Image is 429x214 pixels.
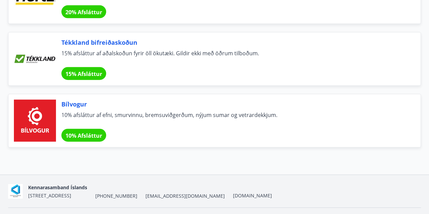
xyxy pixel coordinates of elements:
[28,184,87,191] span: Kennarasamband Íslands
[233,192,272,199] a: [DOMAIN_NAME]
[61,38,404,47] span: Tékkland bifreiðaskoðun
[65,70,102,78] span: 15% Afsláttur
[61,50,404,64] span: 15% afsláttur af aðalskoðun fyrir öll ökutæki. Gildir ekki með öðrum tilboðum.
[145,193,225,199] span: [EMAIL_ADDRESS][DOMAIN_NAME]
[65,8,102,16] span: 20% Afsláttur
[61,111,404,126] span: 10% afsláttur af efni, smurvinnu, bremsuviðgerðum, nýjum sumar og vetrardekkjum.
[65,132,102,139] span: 10% Afsláttur
[28,192,71,199] span: [STREET_ADDRESS]
[8,184,23,199] img: AOgasd1zjyUWmx8qB2GFbzp2J0ZxtdVPFY0E662R.png
[61,100,404,109] span: Bílvogur
[95,193,137,199] span: [PHONE_NUMBER]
